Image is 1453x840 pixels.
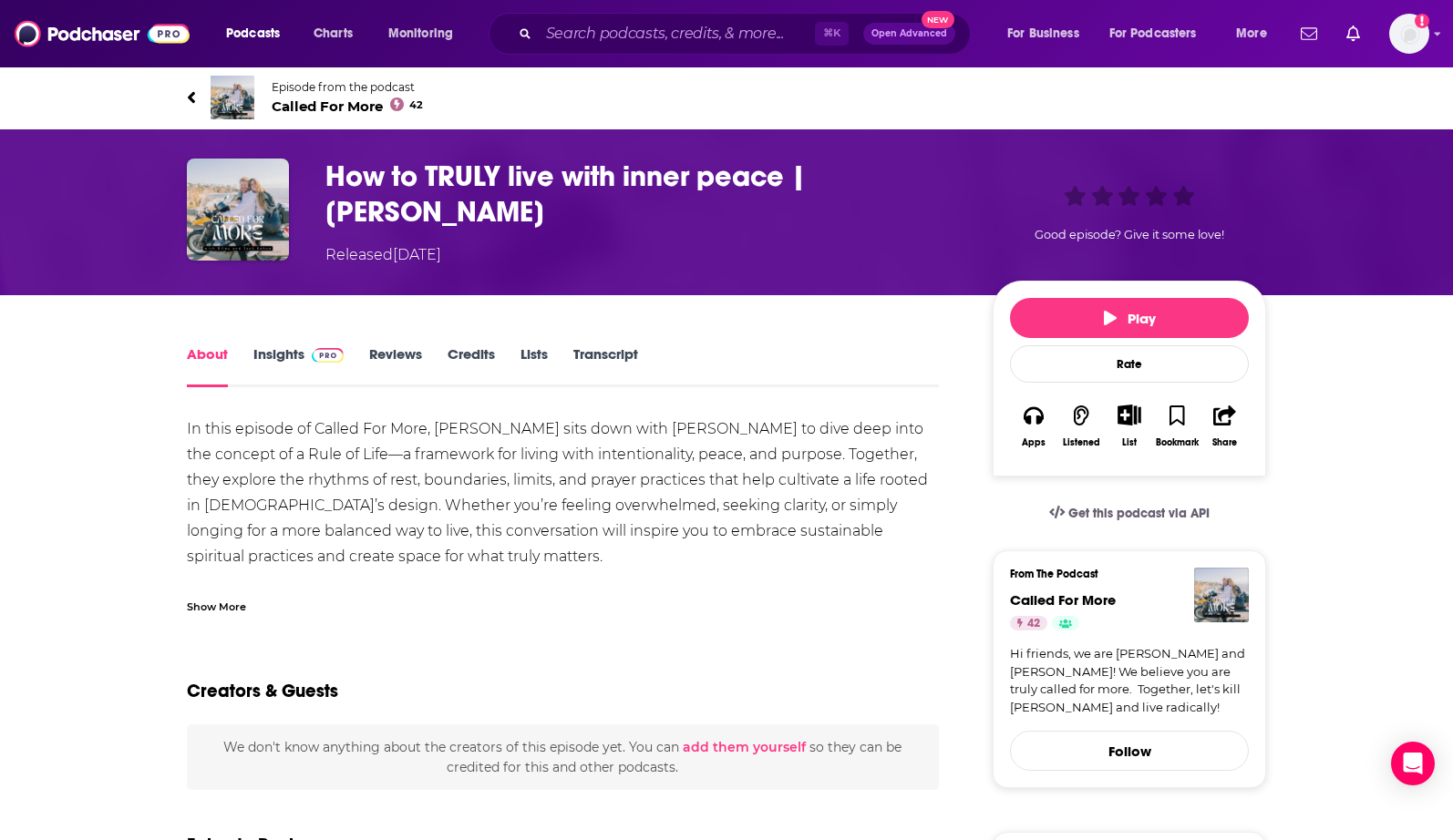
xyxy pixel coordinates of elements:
button: Listened [1057,393,1105,459]
a: Hi friends, we are [PERSON_NAME] and [PERSON_NAME]! We believe you are truly called for more. Tog... [1010,645,1249,716]
button: Follow [1010,731,1249,771]
a: 42 [1010,616,1047,630]
h2: Creators & Guests [187,680,338,702]
a: Called For MoreEpisode from the podcastCalled For More42 [187,76,1266,119]
div: List [1122,436,1137,448]
button: add them yourself [683,740,806,754]
span: For Business [1007,21,1079,46]
a: Reviews [369,345,422,387]
input: Search podcasts, credits, & more... [539,19,815,48]
div: Apps [1022,437,1046,448]
div: Show More ButtonList [1106,393,1153,459]
span: Get this podcast via API [1068,506,1210,521]
span: Play [1104,310,1156,327]
div: In this episode of Called For More, [PERSON_NAME] sits down with [PERSON_NAME] to dive deep into ... [187,416,939,773]
button: Bookmark [1153,393,1201,459]
span: More [1236,21,1267,46]
a: Show notifications dropdown [1293,18,1324,49]
div: Rate [1010,345,1249,383]
a: Called For More [1010,591,1116,609]
span: Logged in as shcarlos [1389,14,1429,54]
img: Podchaser Pro [312,348,344,363]
button: open menu [994,19,1102,48]
button: Play [1010,298,1249,338]
button: Open AdvancedNew [863,23,955,45]
a: Transcript [573,345,638,387]
button: Show More Button [1110,405,1148,425]
div: Listened [1063,437,1100,448]
a: InsightsPodchaser Pro [253,345,344,387]
span: New [922,11,954,28]
img: How to TRULY live with inner peace | Benji Horning [187,159,289,261]
span: For Podcasters [1109,21,1197,46]
button: open menu [213,19,304,48]
div: Bookmark [1156,437,1199,448]
a: Show notifications dropdown [1339,18,1367,49]
div: Share [1212,437,1237,448]
button: Apps [1010,393,1057,459]
span: Monitoring [388,21,453,46]
span: Podcasts [226,21,280,46]
button: open menu [376,19,477,48]
span: 42 [409,101,423,109]
a: About [187,345,228,387]
button: Share [1201,393,1249,459]
a: Credits [448,345,495,387]
div: Released [DATE] [325,244,441,266]
span: 42 [1027,615,1040,633]
span: ⌘ K [815,22,849,46]
a: Charts [302,19,364,48]
img: User Profile [1389,14,1429,54]
svg: Add a profile image [1415,14,1429,28]
span: Good episode? Give it some love! [1035,228,1224,241]
img: Podchaser - Follow, Share and Rate Podcasts [15,16,190,51]
span: Episode from the podcast [272,80,423,94]
button: open menu [1223,19,1290,48]
img: Called For More [1194,568,1249,622]
button: Show profile menu [1389,14,1429,54]
span: We don't know anything about the creators of this episode yet . You can so they can be credited f... [223,739,902,775]
span: Charts [314,21,353,46]
a: Get this podcast via API [1035,491,1224,536]
h3: From The Podcast [1010,568,1234,580]
a: Lists [520,345,548,387]
img: Called For More [211,76,254,119]
h1: How to TRULY live with inner peace | Benji Horning [325,159,964,230]
span: Called For More [272,97,423,115]
div: Open Intercom Messenger [1391,742,1435,785]
div: Search podcasts, credits, & more... [506,13,988,55]
span: Open Advanced [871,29,947,38]
button: open menu [1097,19,1223,48]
